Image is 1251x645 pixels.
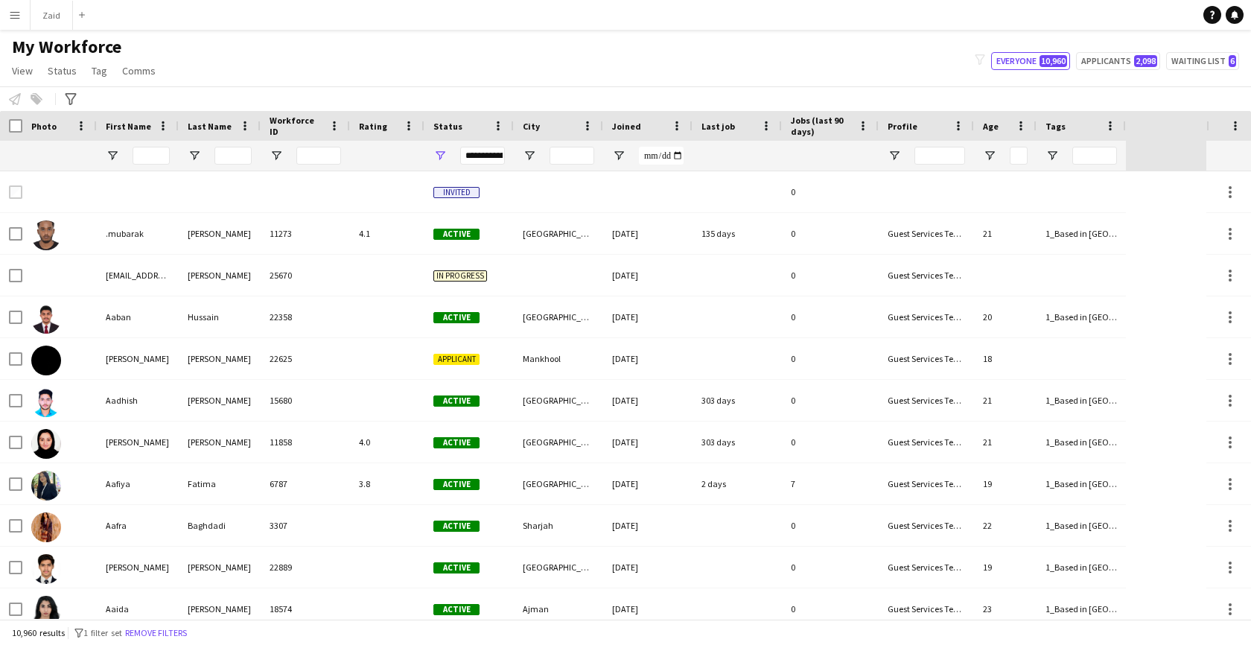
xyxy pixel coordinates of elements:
span: 1 filter set [83,627,122,638]
span: Joined [612,121,641,132]
button: Open Filter Menu [188,149,201,162]
div: Guest Services Team [879,505,974,546]
img: Aaida Farhaz [31,596,61,626]
img: Aahil Anwar [31,554,61,584]
div: [DATE] [603,547,693,588]
div: [DATE] [603,255,693,296]
div: [DATE] [603,380,693,421]
span: Jobs (last 90 days) [791,115,852,137]
div: 1_Based in [GEOGRAPHIC_DATA], 2_English Level = 2/3 Good [1037,296,1126,337]
div: 19 [974,547,1037,588]
div: 0 [782,547,879,588]
span: Tags [1045,121,1066,132]
span: My Workforce [12,36,121,58]
div: [PERSON_NAME] [97,547,179,588]
div: 0 [782,255,879,296]
div: Fatima [179,463,261,504]
span: Active [433,229,480,240]
div: 11858 [261,422,350,463]
div: Guest Services Team [879,463,974,504]
div: [DATE] [603,588,693,629]
div: 18 [974,338,1037,379]
div: 7 [782,463,879,504]
div: 0 [782,505,879,546]
img: Aafra Baghdadi [31,512,61,542]
button: Open Filter Menu [983,149,996,162]
div: 22 [974,505,1037,546]
span: Invited [433,187,480,198]
div: [PERSON_NAME] [97,338,179,379]
div: 20 [974,296,1037,337]
button: Open Filter Menu [612,149,625,162]
div: [GEOGRAPHIC_DATA] [514,296,603,337]
div: 1_Based in [GEOGRAPHIC_DATA]/[GEOGRAPHIC_DATA]/Ajman, 2_English Level = 2/3 Good , 4_CCA Active, ... [1037,463,1126,504]
div: Guest Services Team [879,338,974,379]
div: 1_Based in [GEOGRAPHIC_DATA], 2_English Level = 3/3 Excellent [1037,422,1126,463]
span: Active [433,521,480,532]
div: 4.1 [350,213,424,254]
div: 1_Based in [GEOGRAPHIC_DATA]/[GEOGRAPHIC_DATA]/Ajman, 2_English Level = 3/3 Excellent [1037,547,1126,588]
div: 15680 [261,380,350,421]
div: 0 [782,422,879,463]
button: Open Filter Menu [433,149,447,162]
div: Guest Services Team [879,255,974,296]
input: Row Selection is disabled for this row (unchecked) [9,185,22,199]
span: Last Name [188,121,232,132]
div: Mankhool [514,338,603,379]
div: 22889 [261,547,350,588]
div: [PERSON_NAME] [179,380,261,421]
div: Guest Services Team [879,422,974,463]
input: Workforce ID Filter Input [296,147,341,165]
span: Last job [701,121,735,132]
div: 21 [974,422,1037,463]
div: [GEOGRAPHIC_DATA] [514,463,603,504]
div: Guest Services Team [879,213,974,254]
div: 0 [782,213,879,254]
div: [PERSON_NAME] [179,588,261,629]
a: View [6,61,39,80]
div: Aaban [97,296,179,337]
div: Baghdadi [179,505,261,546]
span: Comms [122,64,156,77]
a: Tag [86,61,113,80]
div: Guest Services Team [879,296,974,337]
input: Last Name Filter Input [214,147,252,165]
button: Open Filter Menu [270,149,283,162]
input: Profile Filter Input [914,147,965,165]
div: 23 [974,588,1037,629]
div: 18574 [261,588,350,629]
div: Aadhish [97,380,179,421]
div: 0 [782,171,879,212]
span: Profile [888,121,917,132]
span: 2,098 [1134,55,1157,67]
div: [EMAIL_ADDRESS][DOMAIN_NAME] [97,255,179,296]
div: 2 days [693,463,782,504]
div: [DATE] [603,213,693,254]
div: Guest Services Team [879,547,974,588]
div: 1_Based in [GEOGRAPHIC_DATA], 2_English Level = 3/3 Excellent, 4_EA Active [1037,213,1126,254]
span: Rating [359,121,387,132]
div: 19 [974,463,1037,504]
div: 3.8 [350,463,424,504]
input: City Filter Input [550,147,594,165]
div: [PERSON_NAME] [179,338,261,379]
a: Status [42,61,83,80]
div: 25670 [261,255,350,296]
img: Aaesha Saif [31,429,61,459]
div: [GEOGRAPHIC_DATA] [514,380,603,421]
div: 21 [974,380,1037,421]
div: [GEOGRAPHIC_DATA] [514,422,603,463]
button: Applicants2,098 [1076,52,1160,70]
button: Everyone10,960 [991,52,1070,70]
span: Active [433,479,480,490]
div: [GEOGRAPHIC_DATA] [514,547,603,588]
div: [GEOGRAPHIC_DATA] [514,213,603,254]
input: First Name Filter Input [133,147,170,165]
div: Hussain [179,296,261,337]
button: Open Filter Menu [523,149,536,162]
div: [PERSON_NAME] [179,213,261,254]
span: In progress [433,270,487,282]
div: Ajman [514,588,603,629]
span: View [12,64,33,77]
div: 1_Based in [GEOGRAPHIC_DATA]/[GEOGRAPHIC_DATA]/Ajman, 2_English Level = 3/3 Excellent [1037,505,1126,546]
